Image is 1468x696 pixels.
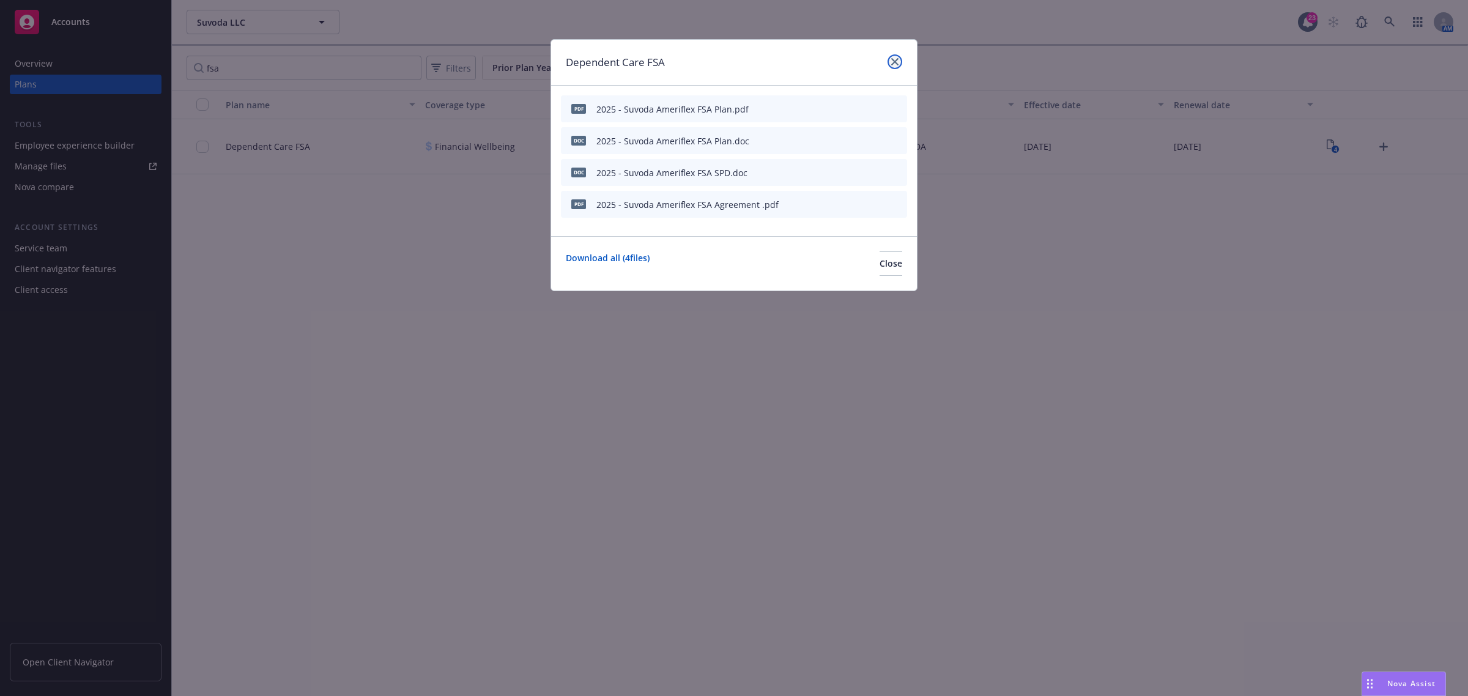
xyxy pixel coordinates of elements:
[888,54,902,69] a: close
[1387,678,1436,689] span: Nova Assist
[596,103,749,116] div: 2025 - Suvoda Ameriflex FSA Plan.pdf
[872,198,883,211] button: preview file
[872,166,883,179] button: preview file
[571,104,586,113] span: pdf
[571,168,586,177] span: doc
[1362,672,1446,696] button: Nova Assist
[852,103,862,116] button: download file
[852,135,862,147] button: download file
[596,198,779,211] div: 2025 - Suvoda Ameriflex FSA Agreement .pdf
[892,198,902,211] button: archive file
[852,198,862,211] button: download file
[566,251,650,276] a: Download all ( 4 files)
[872,103,883,116] button: preview file
[571,136,586,145] span: doc
[566,54,665,70] h1: Dependent Care FSA
[596,135,749,147] div: 2025 - Suvoda Ameriflex FSA Plan.doc
[1362,672,1377,695] div: Drag to move
[596,166,747,179] div: 2025 - Suvoda Ameriflex FSA SPD.doc
[880,251,902,276] button: Close
[571,199,586,209] span: pdf
[892,166,902,179] button: archive file
[892,103,902,116] button: archive file
[892,135,902,147] button: archive file
[872,135,883,147] button: preview file
[852,166,862,179] button: download file
[880,257,902,269] span: Close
